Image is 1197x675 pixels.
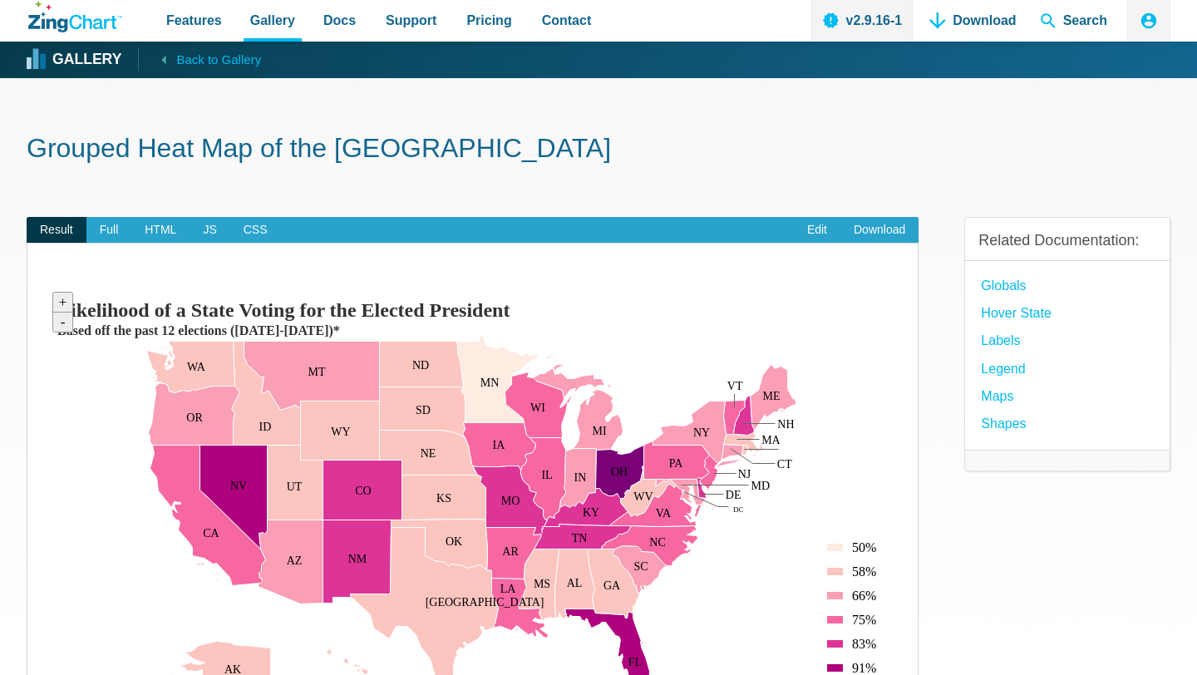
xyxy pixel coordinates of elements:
a: Edit [794,217,840,244]
span: Features [166,9,222,32]
a: Shapes [981,412,1026,435]
span: Result [27,217,86,244]
span: Back to Gallery [176,49,261,71]
span: JS [190,217,229,244]
a: globals [981,274,1026,297]
span: Gallery [250,9,295,32]
a: Maps [981,385,1013,407]
span: Full [86,217,132,244]
a: ZingChart Logo. Click to return to the homepage [28,2,122,32]
a: Labels [981,329,1020,352]
a: Gallery [28,47,121,72]
span: Pricing [466,9,511,32]
span: HTML [131,217,190,244]
span: Docs [323,9,356,32]
strong: Gallery [52,52,121,67]
h3: Related Documentation: [978,231,1156,250]
a: Download [840,217,919,244]
span: CSS [230,217,281,244]
span: Support [386,9,436,32]
h1: Grouped Heat Map of the [GEOGRAPHIC_DATA] [27,131,1170,169]
span: Contact [542,9,592,32]
a: Back to Gallery [138,47,261,71]
a: Legend [981,357,1025,380]
a: hover state [981,302,1051,324]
